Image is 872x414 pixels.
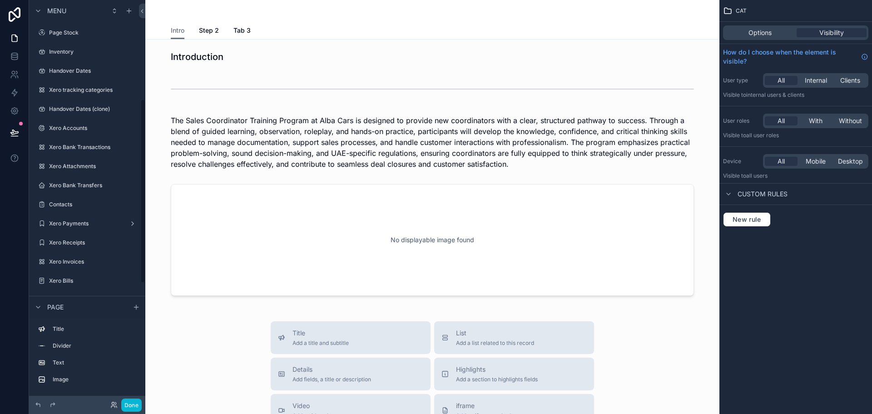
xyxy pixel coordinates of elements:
span: Highlights [456,365,538,374]
span: Menu [47,6,66,15]
a: Xero Payments [35,216,140,231]
a: Xero Attachments [35,159,140,174]
span: Add fields, a title or description [292,376,371,383]
a: Handover Dates [35,64,140,78]
span: Details [292,365,371,374]
span: Mobile [806,157,826,166]
p: Visible to [723,132,868,139]
span: Options [748,28,772,37]
button: DetailsAdd fields, a title or description [271,358,431,390]
span: Add a title and subtitle [292,339,349,347]
label: Xero Receipts [49,239,138,246]
span: Internal [805,76,827,85]
span: Without [839,116,862,125]
span: All [778,157,785,166]
p: Visible to [723,91,868,99]
span: All user roles [746,132,779,139]
label: User roles [723,117,759,125]
a: Xero Invoices [35,254,140,269]
label: Text [53,359,136,366]
a: Xero Bank Transfers [35,178,140,193]
a: Contacts [35,197,140,212]
button: TitleAdd a title and subtitle [271,321,431,354]
span: Clients [840,76,860,85]
label: Xero Accounts [49,125,138,132]
span: iframe [456,401,511,410]
span: Add a section to highlights fields [456,376,538,383]
a: Page Stock [35,25,140,40]
span: Internal users & clients [746,91,804,98]
span: New rule [729,215,765,224]
a: How do I choose when the element is visible? [723,48,868,66]
label: Xero Bank Transactions [49,144,138,151]
span: Add a list related to this record [456,339,534,347]
label: Image [53,376,136,383]
button: Done [121,399,142,412]
div: scrollable content [29,318,145,396]
label: Xero Invoices [49,258,138,265]
label: Page Stock [49,29,138,36]
span: Video [292,401,345,410]
a: Step 2 [199,22,219,40]
span: How do I choose when the element is visible? [723,48,857,66]
a: Xero Bills [35,274,140,288]
label: Device [723,158,759,165]
label: Handover Dates (clone) [49,105,138,113]
label: Inventory [49,48,138,55]
button: ListAdd a list related to this record [434,321,594,354]
label: User type [723,77,759,84]
span: all users [746,172,768,179]
span: With [809,116,822,125]
label: Xero Payments [49,220,125,227]
label: Xero Bank Transfers [49,182,138,189]
label: Divider [53,342,136,349]
a: Tab 3 [233,22,251,40]
span: Step 2 [199,26,219,35]
span: All [778,76,785,85]
label: Title [53,325,136,333]
a: Inventory [35,45,140,59]
span: Desktop [838,157,863,166]
a: Xero Bank Transactions [35,140,140,155]
a: Xero tracking categories [35,83,140,97]
a: Xero Invoice Credit Notes [35,293,140,307]
span: CAT [736,7,747,15]
span: Page [47,303,64,312]
span: Custom rules [738,190,788,199]
span: List [456,329,534,338]
span: Title [292,329,349,338]
a: Intro [171,22,184,40]
span: Visibility [819,28,844,37]
label: Xero Bills [49,277,138,284]
button: HighlightsAdd a section to highlights fields [434,358,594,390]
label: Handover Dates [49,67,138,75]
span: Tab 3 [233,26,251,35]
button: New rule [723,212,771,227]
label: Contacts [49,201,138,208]
label: Xero Attachments [49,163,138,170]
span: Intro [171,26,184,35]
label: Xero tracking categories [49,86,138,94]
a: Handover Dates (clone) [35,102,140,116]
p: Visible to [723,172,868,180]
a: Xero Accounts [35,121,140,135]
span: All [778,116,785,125]
a: Xero Receipts [35,235,140,250]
